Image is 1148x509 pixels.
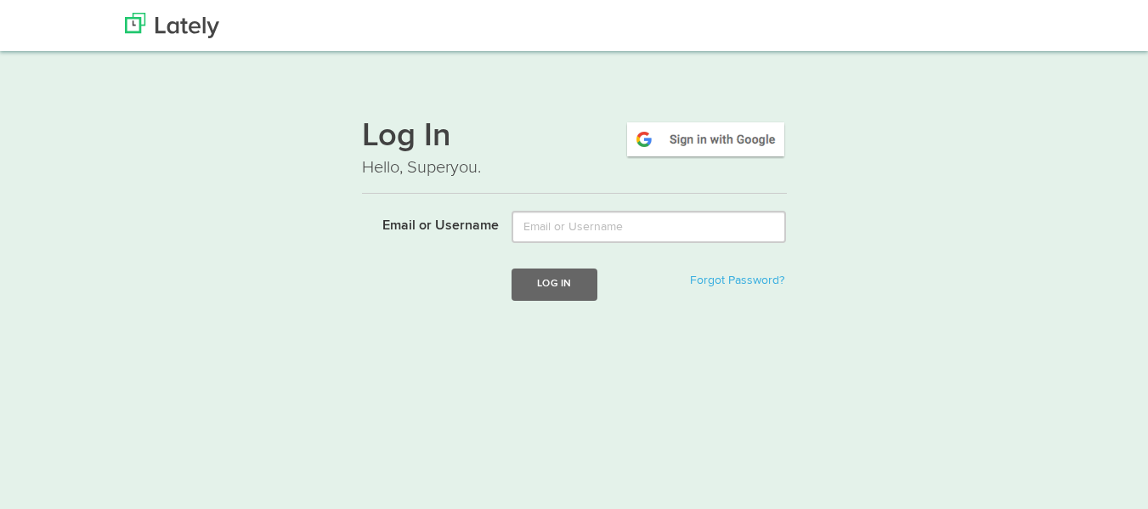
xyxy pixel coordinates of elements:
[125,13,219,38] img: Lately
[512,269,597,300] button: Log In
[362,120,787,156] h1: Log In
[625,120,787,159] img: google-signin.png
[512,211,786,243] input: Email or Username
[349,211,500,236] label: Email or Username
[362,156,787,180] p: Hello, Superyou.
[690,274,784,286] a: Forgot Password?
